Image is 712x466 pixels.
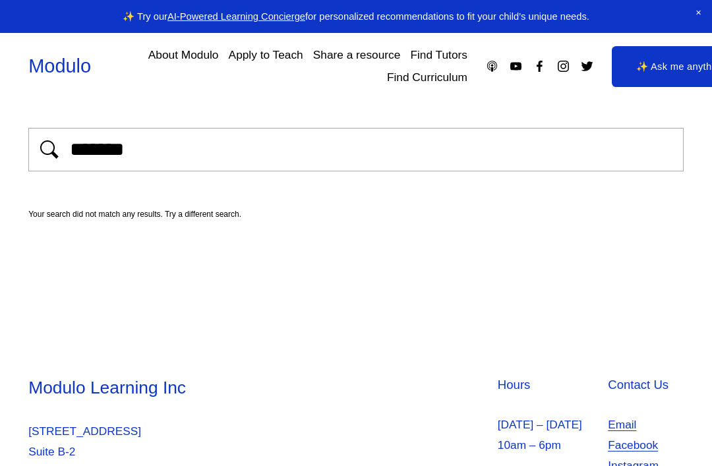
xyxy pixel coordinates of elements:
h3: Modulo Learning Inc [28,376,352,400]
a: Instagram [556,59,570,73]
a: Share a resource [313,44,401,67]
a: Find Tutors [410,44,467,67]
a: Facebook [608,435,658,455]
a: Apply to Teach [229,44,303,67]
a: Twitter [580,59,594,73]
p: [DATE] – [DATE] 10am – 6pm [498,415,601,455]
h4: Hours [498,376,601,393]
a: About Modulo [148,44,219,67]
a: Modulo [28,55,91,76]
a: YouTube [509,59,523,73]
div: Your search did not match any results. Try a different search. [28,204,684,225]
a: Find Curriculum [387,67,467,90]
a: Facebook [533,59,547,73]
a: Email [608,415,636,435]
h4: Contact Us [608,376,684,393]
a: AI-Powered Learning Concierge [167,11,305,22]
a: Apple Podcasts [485,59,499,73]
